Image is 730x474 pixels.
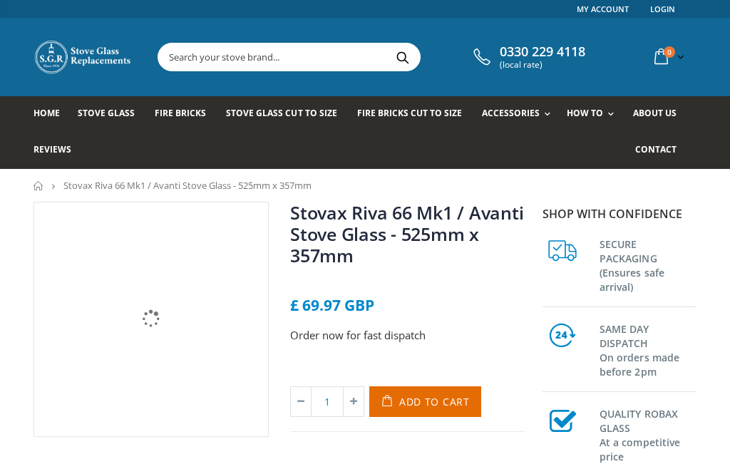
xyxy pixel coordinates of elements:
[600,319,696,379] h3: SAME DAY DISPATCH On orders made before 2pm
[34,107,60,119] span: Home
[357,107,462,119] span: Fire Bricks Cut To Size
[158,43,551,71] input: Search your stove brand...
[34,133,82,169] a: Reviews
[290,295,374,315] span: £ 69.97 GBP
[290,327,525,344] p: Order now for fast dispatch
[34,39,133,75] img: Stove Glass Replacement
[386,43,418,71] button: Search
[567,107,603,119] span: How To
[78,96,145,133] a: Stove Glass
[482,96,557,133] a: Accessories
[482,107,540,119] span: Accessories
[290,200,523,267] a: Stovax Riva 66 Mk1 / Avanti Stove Glass - 525mm x 357mm
[369,386,481,417] button: Add to Cart
[226,96,347,133] a: Stove Glass Cut To Size
[543,205,696,222] p: Shop with confidence
[649,43,687,71] a: 0
[34,143,71,155] span: Reviews
[155,96,217,133] a: Fire Bricks
[600,235,696,294] h3: SECURE PACKAGING (Ensures safe arrival)
[357,96,473,133] a: Fire Bricks Cut To Size
[635,143,677,155] span: Contact
[633,107,677,119] span: About us
[34,96,71,133] a: Home
[600,404,696,464] h3: QUALITY ROBAX GLASS At a competitive price
[567,96,621,133] a: How To
[664,46,675,58] span: 0
[399,395,470,408] span: Add to Cart
[78,107,135,119] span: Stove Glass
[635,133,687,169] a: Contact
[226,107,336,119] span: Stove Glass Cut To Size
[63,179,312,192] span: Stovax Riva 66 Mk1 / Avanti Stove Glass - 525mm x 357mm
[34,181,44,190] a: Home
[155,107,206,119] span: Fire Bricks
[633,96,687,133] a: About us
